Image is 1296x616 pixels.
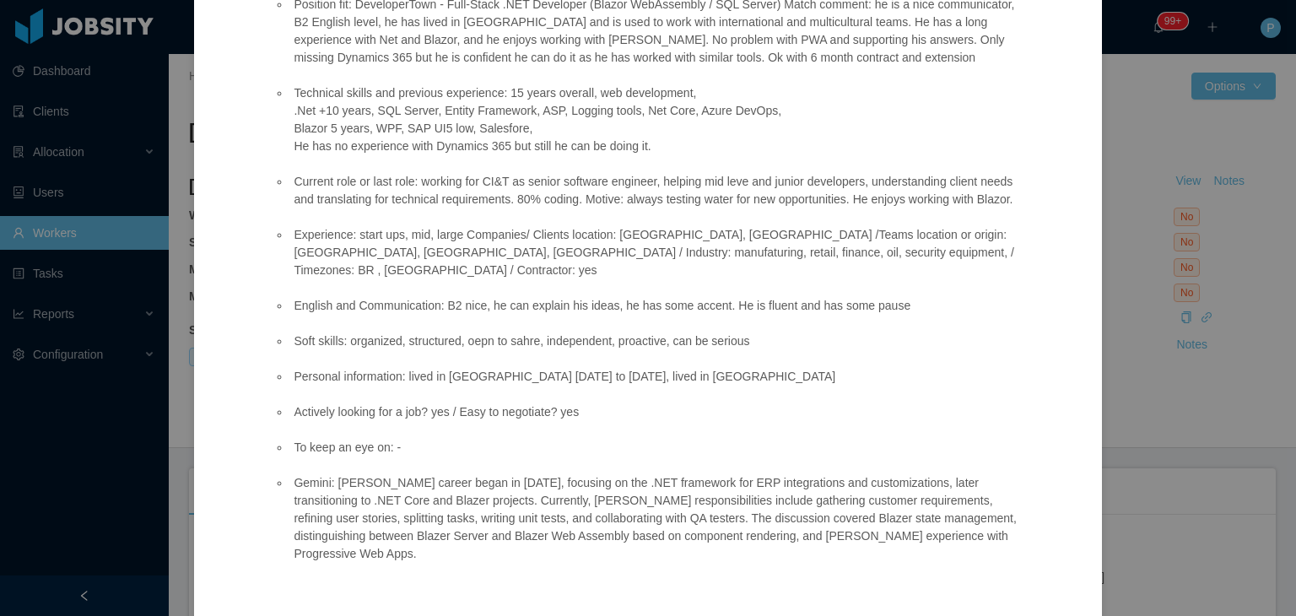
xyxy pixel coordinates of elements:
li: Technical skills and previous experience: 15 years overall, web development, .Net +10 years, SQL ... [290,84,1020,155]
li: English and Communication: B2 nice, he can explain his ideas, he has some accent. He is fluent an... [290,297,1020,315]
li: Experience: start ups, mid, large Companies/ Clients location: [GEOGRAPHIC_DATA], [GEOGRAPHIC_DAT... [290,226,1020,279]
li: Actively looking for a job? yes / Easy to negotiate? yes [290,403,1020,421]
li: Gemini: [PERSON_NAME] career began in [DATE], focusing on the .NET framework for ERP integrations... [290,474,1020,563]
li: Personal information: lived in [GEOGRAPHIC_DATA] [DATE] to [DATE], lived in [GEOGRAPHIC_DATA] [290,368,1020,386]
li: To keep an eye on: - [290,439,1020,457]
li: Soft skills: organized, structured, oepn to sahre, independent, proactive, can be serious [290,332,1020,350]
li: Current role or last role: working for CI&T as senior software engineer, helping mid leve and jun... [290,173,1020,208]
